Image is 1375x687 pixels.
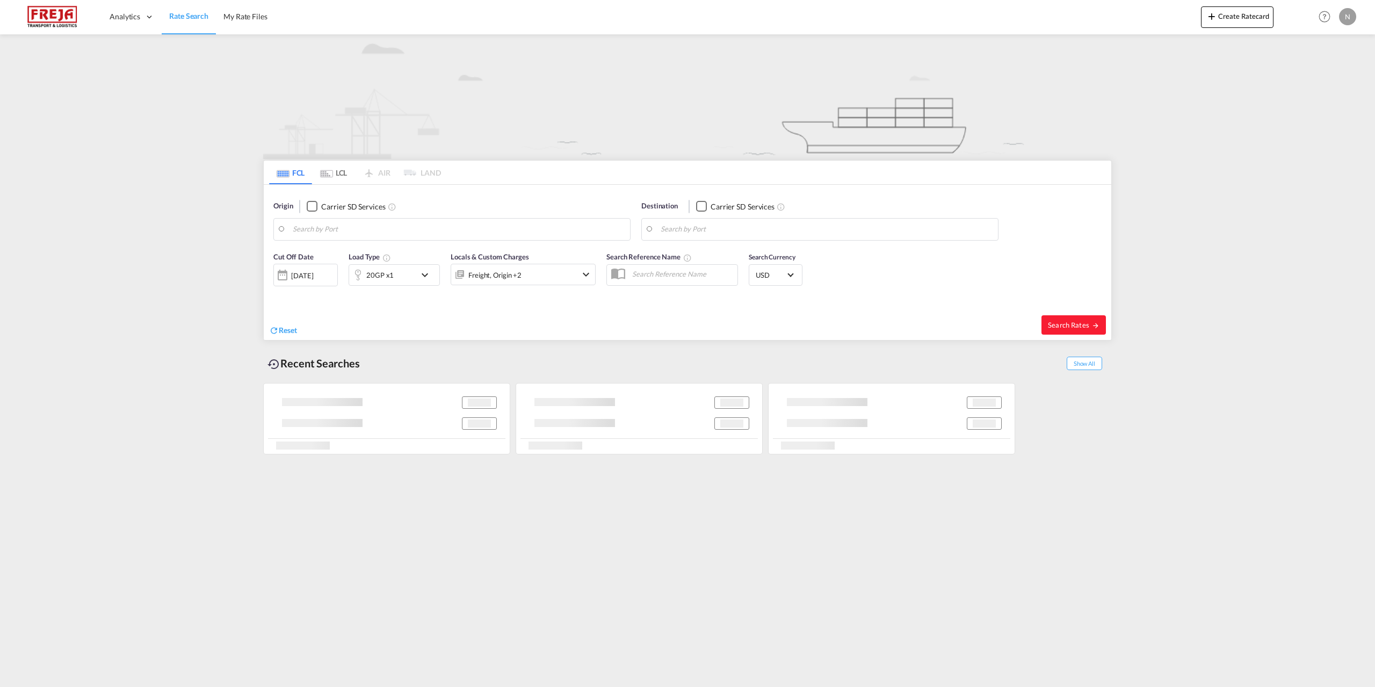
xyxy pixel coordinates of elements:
[223,12,267,21] span: My Rate Files
[1339,8,1356,25] div: N
[264,185,1111,340] div: Origin Checkbox No InkUnchecked: Search for CY (Container Yard) services for all selected carrier...
[1092,322,1099,329] md-icon: icon-arrow-right
[293,221,625,237] input: Search by Port
[1041,315,1106,335] button: Search Ratesicon-arrow-right
[468,267,522,283] div: Freight Origin Destination Dock Stuffing
[683,254,692,262] md-icon: Your search will be saved by the below given name
[349,264,440,286] div: 20GP x1icon-chevron-down
[269,161,312,184] md-tab-item: FCL
[580,268,592,281] md-icon: icon-chevron-down
[110,11,140,22] span: Analytics
[606,252,692,261] span: Search Reference Name
[1315,8,1339,27] div: Help
[418,269,437,281] md-icon: icon-chevron-down
[627,266,737,282] input: Search Reference Name
[451,252,529,261] span: Locals & Custom Charges
[711,201,775,212] div: Carrier SD Services
[273,201,293,212] span: Origin
[366,267,394,283] div: 20GP x1
[16,5,89,29] img: 586607c025bf11f083711d99603023e7.png
[451,264,596,285] div: Freight Origin Destination Dock Stuffingicon-chevron-down
[321,201,385,212] div: Carrier SD Services
[1205,10,1218,23] md-icon: icon-plus 400-fg
[661,221,993,237] input: Search by Port
[273,285,281,300] md-datepicker: Select
[291,271,313,280] div: [DATE]
[273,252,314,261] span: Cut Off Date
[388,203,396,211] md-icon: Unchecked: Search for CY (Container Yard) services for all selected carriers.Checked : Search for...
[1201,6,1273,28] button: icon-plus 400-fgCreate Ratecard
[382,254,391,262] md-icon: Select multiple loads to view rates
[641,201,678,212] span: Destination
[263,34,1112,159] img: new-FCL.png
[269,161,441,184] md-pagination-wrapper: Use the left and right arrow keys to navigate between tabs
[279,326,297,335] span: Reset
[349,252,391,261] span: Load Type
[169,11,208,20] span: Rate Search
[263,351,364,375] div: Recent Searches
[755,267,797,283] md-select: Select Currency: $ USDUnited States Dollar
[273,264,338,286] div: [DATE]
[269,325,297,337] div: icon-refreshReset
[777,203,785,211] md-icon: Unchecked: Search for CY (Container Yard) services for all selected carriers.Checked : Search for...
[269,326,279,335] md-icon: icon-refresh
[756,270,786,280] span: USD
[696,201,775,212] md-checkbox: Checkbox No Ink
[307,201,385,212] md-checkbox: Checkbox No Ink
[1067,357,1102,370] span: Show All
[1048,321,1099,329] span: Search Rates
[267,358,280,371] md-icon: icon-backup-restore
[749,253,795,261] span: Search Currency
[312,161,355,184] md-tab-item: LCL
[1315,8,1334,26] span: Help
